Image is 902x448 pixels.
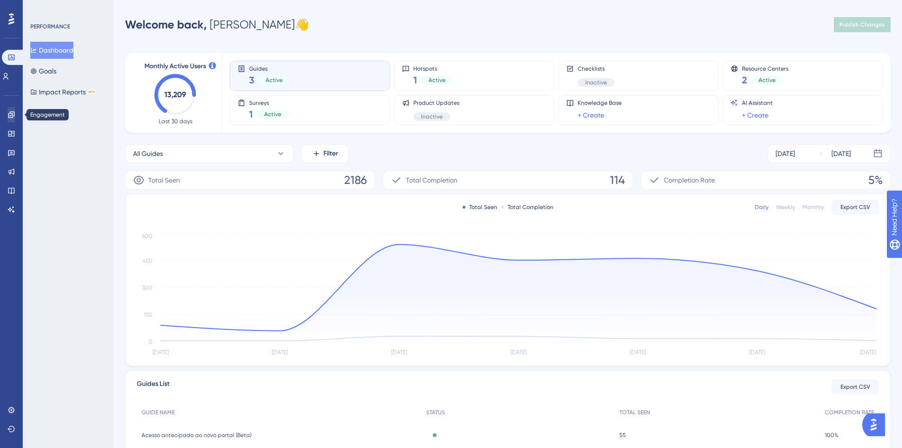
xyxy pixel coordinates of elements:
[742,73,747,87] span: 2
[421,113,443,120] span: Inactive
[831,148,851,159] div: [DATE]
[152,349,169,356] tspan: [DATE]
[30,42,73,59] button: Dashboard
[344,173,367,188] span: 2186
[30,83,96,101] button: Impact ReportsBETA
[413,73,417,87] span: 1
[578,65,615,73] span: Checklists
[301,144,348,163] button: Filter
[831,200,879,215] button: Export CSV
[840,383,870,391] span: Export CSV
[426,409,445,416] span: STATUS
[164,90,186,99] text: 13,209
[742,65,788,72] span: Resource Centers
[510,349,527,356] tspan: [DATE]
[742,110,768,121] a: + Create
[249,65,290,72] span: Guides
[755,203,768,211] div: Daily
[834,17,891,32] button: Publish Changes
[266,76,283,84] span: Active
[578,110,604,121] a: + Create
[30,23,70,30] div: PERFORMANCE
[137,378,170,395] span: Guides List
[839,21,885,28] span: Publish Changes
[619,409,650,416] span: TOTAL SEEN
[868,173,883,188] span: 5%
[413,65,453,72] span: Hotspots
[825,409,874,416] span: COMPLETION RATE
[429,76,446,84] span: Active
[249,108,253,121] span: 1
[125,144,294,163] button: All Guides
[125,17,309,32] div: [PERSON_NAME] 👋
[133,148,163,159] span: All Guides
[585,79,607,86] span: Inactive
[144,61,206,72] span: Monthly Active Users
[391,349,407,356] tspan: [DATE]
[776,203,795,211] div: Weekly
[144,311,152,318] tspan: 150
[22,2,59,14] span: Need Help?
[840,203,870,211] span: Export CSV
[759,76,776,84] span: Active
[664,174,715,186] span: Completion Rate
[272,349,288,356] tspan: [DATE]
[143,257,152,264] tspan: 450
[742,99,773,107] span: AI Assistant
[630,349,646,356] tspan: [DATE]
[413,99,459,107] span: Product Updates
[323,148,338,159] span: Filter
[264,110,281,118] span: Active
[142,409,175,416] span: GUIDE NAME
[862,411,891,439] iframe: UserGuiding AI Assistant Launcher
[149,338,152,345] tspan: 0
[88,90,96,94] div: BETA
[501,203,554,211] div: Total Completion
[619,431,626,439] span: 55
[249,99,289,106] span: Surveys
[578,99,622,107] span: Knowledge Base
[831,379,879,394] button: Export CSV
[610,173,625,188] span: 114
[142,431,251,439] span: Acesso antecipado ao novo portal (Beta)
[860,349,876,356] tspan: [DATE]
[776,148,795,159] div: [DATE]
[803,203,824,211] div: Monthly
[159,118,192,125] span: Last 30 days
[142,233,152,239] tspan: 600
[249,73,254,87] span: 3
[406,174,457,186] span: Total Completion
[148,174,180,186] span: Total Seen
[749,349,765,356] tspan: [DATE]
[125,18,207,31] span: Welcome back,
[142,284,152,291] tspan: 300
[463,203,497,211] div: Total Seen
[30,63,56,80] button: Goals
[825,431,839,439] span: 100%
